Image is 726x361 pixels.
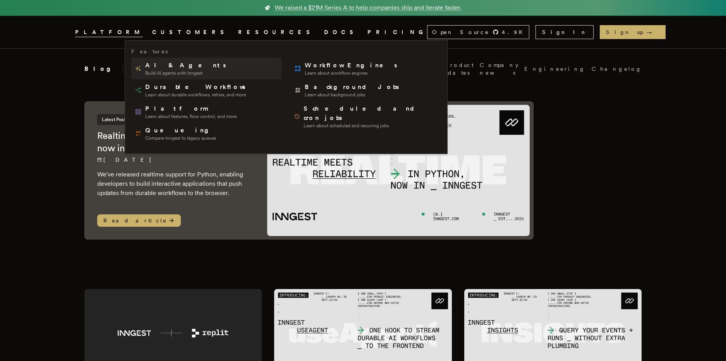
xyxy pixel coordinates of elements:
[646,28,659,36] span: →
[131,58,281,79] a: AI & AgentsBuild AI agents with Inngest
[145,135,216,141] span: Compare Inngest to legacy queues
[84,101,534,240] a: Latest PostRealtime meets reliability in Python, now in Inngest[DATE] We've released realtime sup...
[304,104,438,123] span: Scheduled and cron jobs
[304,123,438,129] span: Learn about scheduled and recurring jobs
[75,27,143,37] button: PLATFORM
[592,65,642,73] a: Changelog
[524,65,585,73] a: Engineering
[432,28,489,36] span: Open Source
[152,27,229,37] a: CUSTOMERS
[131,79,281,101] a: Durable WorkflowsLearn about durable workflows, retries, and more
[305,70,398,76] span: Learn about workflow engines
[267,105,530,236] img: Featured image for Realtime meets reliability in Python, now in Inngest blog post
[145,61,227,70] span: AI & Agents
[275,3,462,12] span: We raised a $21M Series A to help companies ship and iterate faster.
[131,123,281,144] a: QueueingCompare Inngest to legacy queues
[305,82,400,92] span: Background Jobs
[291,101,441,132] a: Scheduled and cron jobsLearn about scheduled and recurring jobs
[442,61,474,77] a: Product updates
[97,130,252,154] h2: Realtime meets reliability in Python, now in Inngest
[291,58,441,79] a: Workflow EnginesLearn about workflow engines
[535,25,594,39] a: Sign In
[238,27,315,37] button: RESOURCES
[97,170,252,198] p: We've released realtime support for Python, enabling developers to build interactive applications...
[145,82,247,92] span: Durable Workflows
[84,64,123,74] h2: Blog
[600,25,666,39] a: Sign up
[145,104,237,113] span: Platform
[367,27,427,37] a: PRICING
[53,16,673,48] nav: Global
[97,114,130,125] span: Latest Post
[305,92,400,98] span: Learn about background jobs
[305,61,398,70] span: Workflow Engines
[480,61,518,77] a: Company news
[291,79,441,101] a: Background JobsLearn about background jobs
[145,70,227,76] span: Build AI agents with Inngest
[97,156,252,164] p: [DATE]
[145,92,247,98] span: Learn about durable workflows, retries, and more
[131,47,168,56] h3: Features
[131,101,281,123] a: PlatformLearn about features, flow control, and more
[502,28,527,36] span: 4.9 K
[145,126,216,135] span: Queueing
[97,214,181,227] span: Read article
[145,113,237,120] span: Learn about features, flow control, and more
[324,27,358,37] a: DOCS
